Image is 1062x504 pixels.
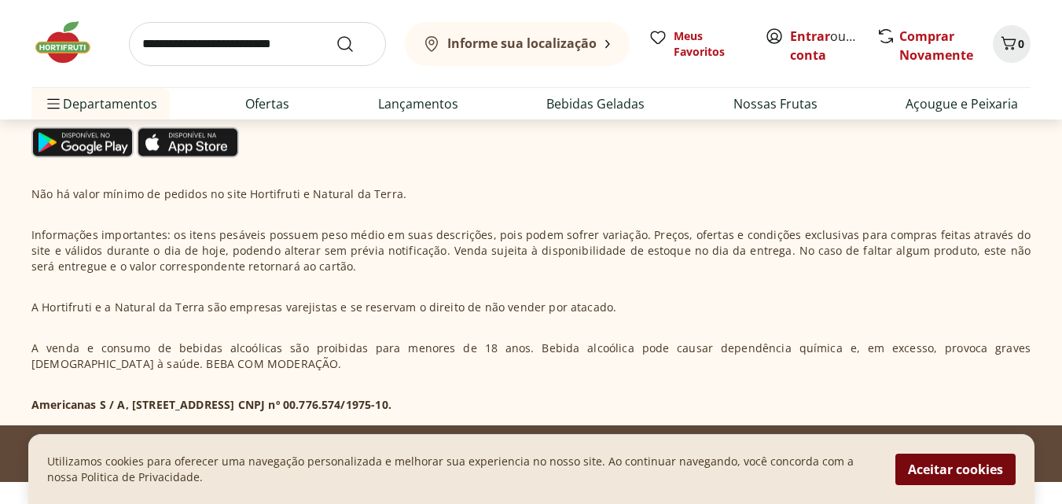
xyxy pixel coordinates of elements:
[790,28,876,64] a: Criar conta
[447,35,597,52] b: Informe sua localização
[649,28,746,60] a: Meus Favoritos
[129,22,386,66] input: search
[336,35,373,53] button: Submit Search
[31,186,406,202] p: Não há valor mínimo de pedidos no site Hortifruti e Natural da Terra.
[378,94,458,113] a: Lançamentos
[906,94,1018,113] a: Açougue e Peixaria
[674,28,746,60] span: Meus Favoritos
[733,94,818,113] a: Nossas Frutas
[899,28,973,64] a: Comprar Novamente
[895,454,1016,485] button: Aceitar cookies
[245,94,289,113] a: Ofertas
[405,22,630,66] button: Informe sua localização
[31,19,110,66] img: Hortifruti
[137,127,239,158] img: App Store Icon
[1018,36,1024,51] span: 0
[47,454,876,485] p: Utilizamos cookies para oferecer uma navegação personalizada e melhorar sua experiencia no nosso ...
[31,397,391,413] p: Americanas S / A, [STREET_ADDRESS] CNPJ nº 00.776.574/1975-10.
[790,28,830,45] a: Entrar
[31,227,1031,274] p: Informações importantes: os itens pesáveis possuem peso médio em suas descrições, pois podem sofr...
[993,25,1031,63] button: Carrinho
[44,85,157,123] span: Departamentos
[31,127,134,158] img: Google Play Icon
[31,340,1031,372] p: A venda e consumo de bebidas alcoólicas são proibidas para menores de 18 anos. Bebida alcoólica p...
[44,85,63,123] button: Menu
[790,27,860,64] span: ou
[31,300,616,315] p: A Hortifruti e a Natural da Terra são empresas varejistas e se reservam o direito de não vender p...
[546,94,645,113] a: Bebidas Geladas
